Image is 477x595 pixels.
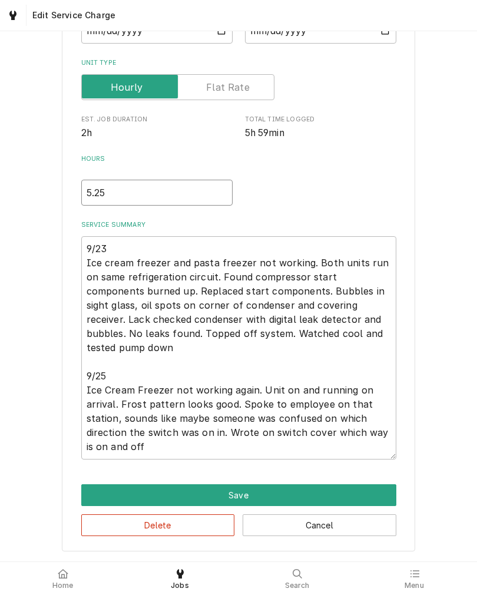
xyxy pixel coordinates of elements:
[81,236,396,460] textarea: 9/23 Ice cream freezer and pasta freezer not working. Both units run on same refrigeration circui...
[245,126,396,140] span: Total Time Logged
[81,484,396,506] div: Button Group Row
[245,127,284,138] span: 5h 59min
[29,9,115,21] span: Edit Service Charge
[81,220,396,460] div: Service Summary
[245,115,396,124] span: Total Time Logged
[245,115,396,140] div: Total Time Logged
[81,220,396,230] label: Service Summary
[405,581,424,590] span: Menu
[81,115,233,124] span: Est. Job Duration
[52,581,74,590] span: Home
[81,484,396,506] button: Save
[243,514,396,536] button: Cancel
[81,514,235,536] button: Delete
[81,506,396,536] div: Button Group Row
[122,564,238,593] a: Jobs
[356,564,472,593] a: Menu
[285,581,310,590] span: Search
[5,564,121,593] a: Home
[81,126,233,140] span: Est. Job Duration
[81,154,233,173] label: Hours
[81,484,396,536] div: Button Group
[239,564,355,593] a: Search
[81,115,233,140] div: Est. Job Duration
[81,58,396,100] div: Unit Type
[2,5,24,26] a: Go to Jobs
[81,58,396,68] label: Unit Type
[171,581,189,590] span: Jobs
[81,154,233,206] div: [object Object]
[81,127,92,138] span: 2h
